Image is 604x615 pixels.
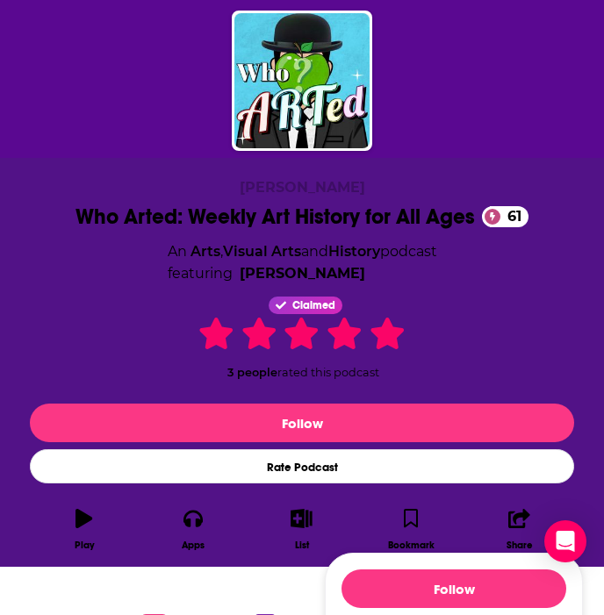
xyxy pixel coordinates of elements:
[30,449,574,483] div: Rate Podcast
[220,243,223,260] span: ,
[277,366,379,379] span: rated this podcast
[248,497,356,561] button: List
[234,13,370,148] img: Who Arted: Weekly Art History for All Ages
[342,569,566,608] button: Follow
[170,299,434,379] div: Claimed 3 peoplerated this podcast
[301,243,328,260] span: and
[223,243,301,260] a: Visual Arts
[482,206,528,227] a: 61
[168,262,437,285] span: featuring
[328,243,380,260] a: History
[507,540,533,551] div: Share
[240,262,365,285] a: Kyle Wood
[191,243,220,260] a: Arts
[182,540,205,551] div: Apps
[227,366,277,379] span: 3 people
[465,497,574,561] button: Share
[356,497,465,561] button: Bookmark
[168,240,437,285] div: An podcast
[544,520,586,562] div: Open Intercom Messenger
[75,540,95,551] div: Play
[388,540,435,551] div: Bookmark
[295,540,309,551] div: List
[30,497,139,561] button: Play
[292,301,335,310] span: Claimed
[240,179,365,196] span: [PERSON_NAME]
[139,497,248,561] button: Apps
[490,206,528,227] span: 61
[30,404,574,442] button: Follow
